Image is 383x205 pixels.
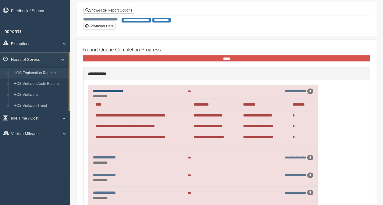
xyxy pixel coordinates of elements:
button: Download Data [83,23,115,30]
a: HOS Violation Trend [11,100,69,111]
a: HOS Violations [11,89,69,100]
a: Show/Hide Report Options [83,7,134,14]
a: HOS Explanation Reports [11,68,69,79]
h4: Report Queue Completion Progress: [83,47,370,53]
a: HOS Violation Audit Reports [11,78,69,89]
